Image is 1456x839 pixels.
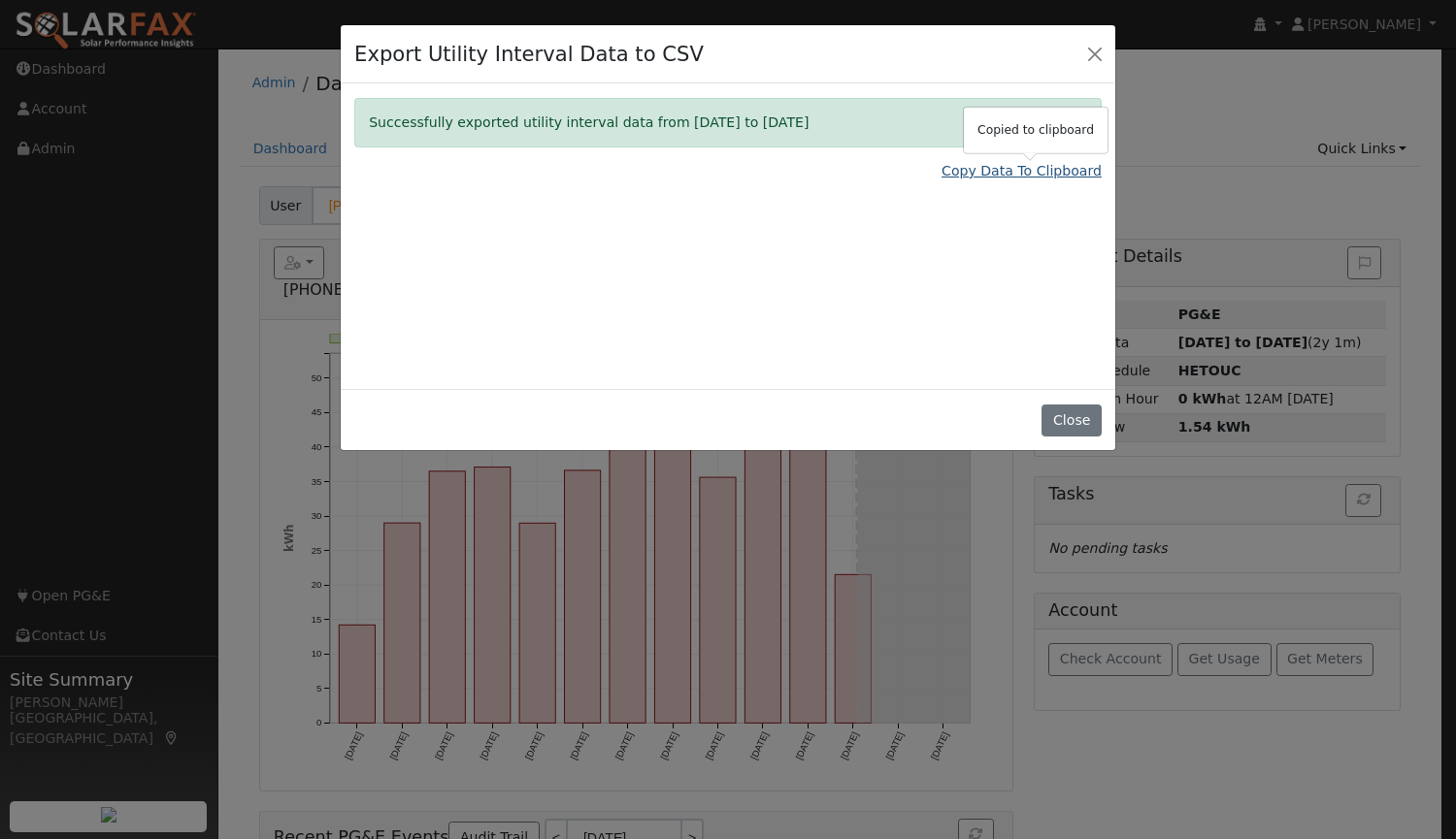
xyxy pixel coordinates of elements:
[942,161,1102,181] a: Copy Data To Clipboard
[354,98,1102,147] div: Successfully exported utility interval data from [DATE] to [DATE]
[1081,40,1109,67] button: Close
[1042,404,1101,437] button: Close
[354,39,704,70] h4: Export Utility Interval Data to CSV
[1060,99,1101,146] button: Close
[964,108,1108,153] div: Copied to clipboard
